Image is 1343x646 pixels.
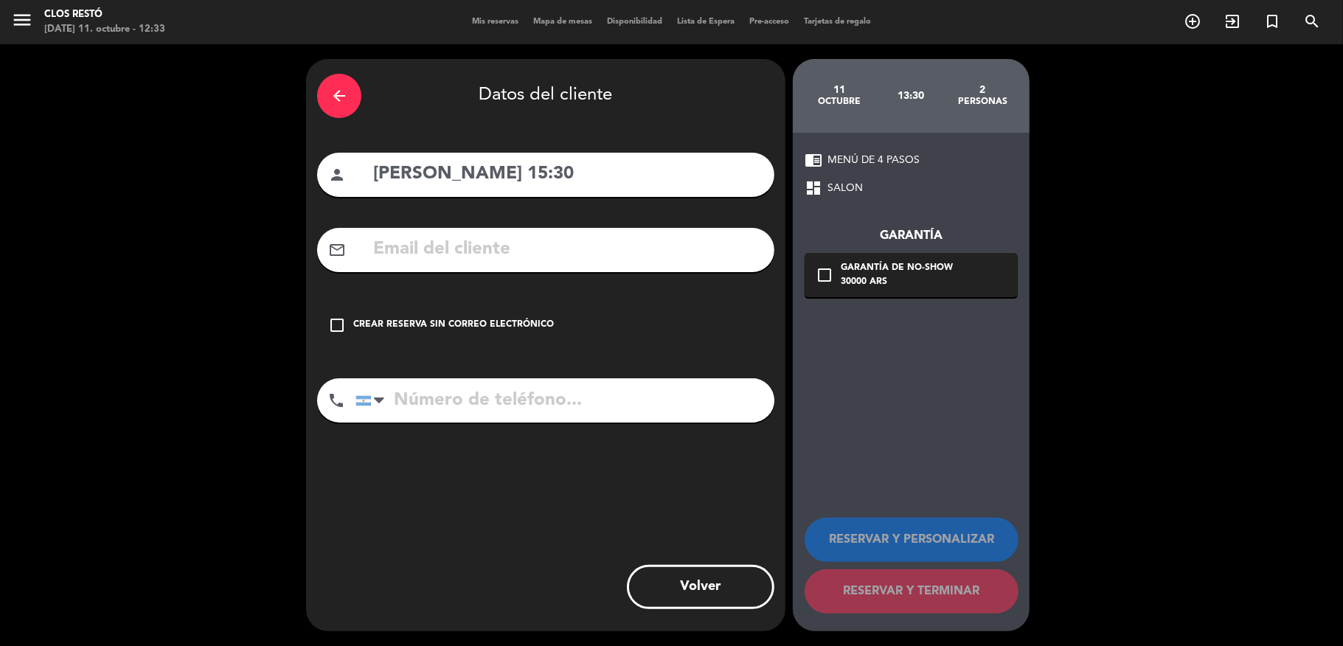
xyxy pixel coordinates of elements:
i: exit_to_app [1224,13,1241,30]
i: menu [11,9,33,31]
span: Disponibilidad [600,18,670,26]
span: MENÚ DE 4 PASOS [827,152,920,169]
span: Mis reservas [465,18,526,26]
i: person [328,166,346,184]
div: 30000 ARS [841,275,953,290]
i: phone [327,392,345,409]
div: 13:30 [875,70,947,122]
div: 11 [804,84,875,96]
i: turned_in_not [1263,13,1281,30]
i: check_box_outline_blank [816,266,833,284]
span: Mapa de mesas [526,18,600,26]
div: Crear reserva sin correo electrónico [353,318,554,333]
button: menu [11,9,33,36]
div: Datos del cliente [317,70,774,122]
i: mail_outline [328,241,346,259]
span: dashboard [805,179,822,197]
i: search [1303,13,1321,30]
div: Garantía de no-show [841,261,953,276]
button: RESERVAR Y PERSONALIZAR [805,518,1018,562]
i: check_box_outline_blank [328,316,346,334]
div: octubre [804,96,875,108]
input: Número de teléfono... [355,378,774,423]
i: add_circle_outline [1184,13,1201,30]
i: arrow_back [330,87,348,105]
button: Volver [627,565,774,609]
span: Pre-acceso [742,18,797,26]
input: Email del cliente [372,235,763,265]
div: Argentina: +54 [356,379,390,422]
span: Tarjetas de regalo [797,18,878,26]
div: 2 [947,84,1018,96]
div: personas [947,96,1018,108]
span: SALON [827,180,863,197]
input: Nombre del cliente [372,159,763,190]
div: [DATE] 11. octubre - 12:33 [44,22,165,37]
div: Clos Restó [44,7,165,22]
div: Garantía [805,226,1018,246]
span: chrome_reader_mode [805,151,822,169]
span: Lista de Espera [670,18,742,26]
button: RESERVAR Y TERMINAR [805,569,1018,614]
